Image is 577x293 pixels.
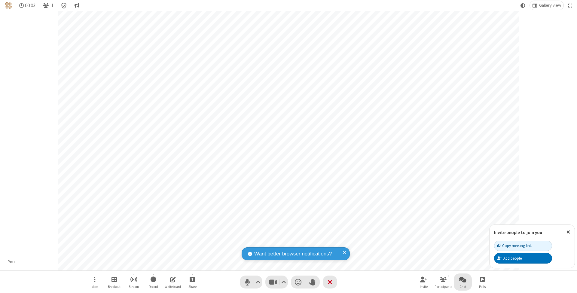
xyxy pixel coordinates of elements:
div: You [6,258,17,265]
span: Share [188,285,197,288]
button: Add people [494,253,552,263]
span: Whiteboard [165,285,181,288]
span: Want better browser notifications? [254,250,332,258]
button: Stop video (⌘+Shift+V) [265,276,288,288]
button: Close popover [562,225,575,240]
button: Invite participants (⌘+Shift+I) [415,273,433,291]
button: Copy meeting link [494,241,552,251]
span: Stream [129,285,139,288]
span: Invite [420,285,428,288]
span: Gallery view [539,3,561,8]
button: Send a reaction [291,276,305,288]
button: Open participant list [434,273,452,291]
button: End or leave meeting [323,276,337,288]
button: Start sharing [183,273,201,291]
button: Manage Breakout Rooms [105,273,123,291]
button: Change layout [530,1,563,10]
button: Audio settings [254,276,262,288]
span: Breakout [108,285,121,288]
button: Open participant list [40,1,56,10]
div: Meeting details Encryption enabled [58,1,70,10]
span: 1 [51,3,53,8]
button: Video setting [280,276,288,288]
button: Start recording [144,273,162,291]
button: Open chat [454,273,472,291]
button: Mute (⌘+Shift+A) [240,276,262,288]
button: Raise hand [305,276,320,288]
label: Invite people to join you [494,230,542,235]
span: More [91,285,98,288]
button: Start streaming [125,273,143,291]
span: 00:03 [25,3,35,8]
button: Open shared whiteboard [164,273,182,291]
span: Chat [459,285,466,288]
img: QA Selenium DO NOT DELETE OR CHANGE [5,2,12,9]
button: Fullscreen [566,1,575,10]
button: Open menu [86,273,104,291]
button: Open poll [473,273,491,291]
button: Conversation [72,1,81,10]
span: Record [149,285,158,288]
span: Polls [479,285,486,288]
div: Copy meeting link [497,243,532,249]
span: Participants [435,285,452,288]
button: Using system theme [518,1,528,10]
div: Timer [17,1,38,10]
div: 1 [446,273,451,279]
